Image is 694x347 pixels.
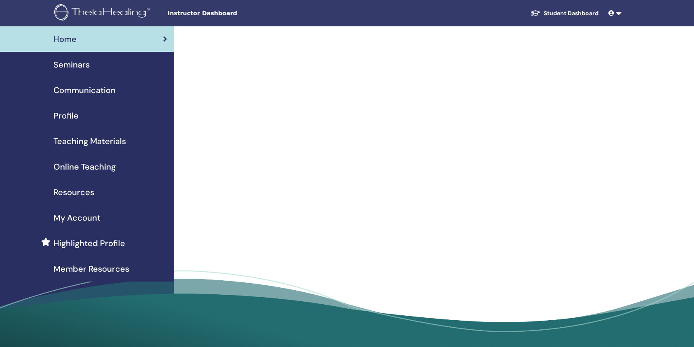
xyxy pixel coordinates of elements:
[54,186,94,198] span: Resources
[168,9,291,18] span: Instructor Dashboard
[54,212,100,224] span: My Account
[54,84,116,96] span: Communication
[54,161,116,173] span: Online Teaching
[524,6,605,21] a: Student Dashboard
[531,9,540,16] img: graduation-cap-white.svg
[54,33,77,45] span: Home
[54,237,125,249] span: Highlighted Profile
[54,58,90,71] span: Seminars
[54,263,129,275] span: Member Resources
[54,135,126,147] span: Teaching Materials
[54,109,79,122] span: Profile
[54,4,153,23] img: logo.png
